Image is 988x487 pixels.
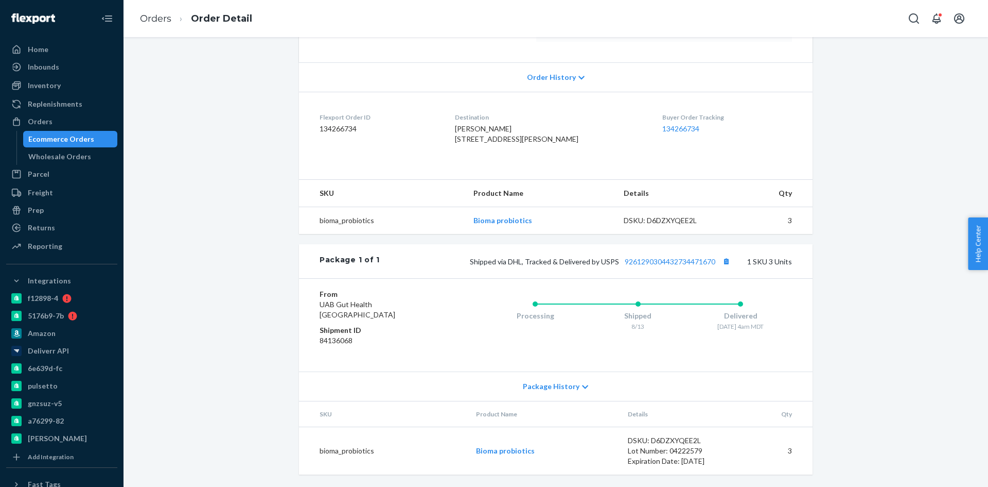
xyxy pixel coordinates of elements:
[28,116,52,127] div: Orders
[23,148,118,165] a: Wholesale Orders
[689,311,792,321] div: Delivered
[132,4,260,34] ol: breadcrumbs
[28,416,64,426] div: a76299-82
[615,180,729,207] th: Details
[6,325,117,342] a: Amazon
[299,427,468,475] td: bioma_probiotics
[465,180,615,207] th: Product Name
[624,215,720,226] div: DSKU: D6DZXYQEE2L
[6,184,117,201] a: Freight
[484,311,587,321] div: Processing
[6,238,117,255] a: Reporting
[6,96,117,112] a: Replenishments
[320,124,438,134] dd: 134266734
[728,207,813,234] td: 3
[28,205,44,215] div: Prep
[662,124,699,133] a: 134266734
[28,381,58,391] div: pulsetto
[968,217,988,270] button: Help Center
[587,322,690,331] div: 8/13
[926,8,947,29] button: Open notifications
[28,346,69,356] div: Deliverr API
[470,257,733,266] span: Shipped via DHL, Tracked & Delivered by USPS
[628,456,725,466] div: Expiration Date: [DATE]
[28,62,59,72] div: Inbounds
[904,8,924,29] button: Open Search Box
[628,446,725,456] div: Lot Number: 04222579
[320,335,443,346] dd: 84136068
[28,276,71,286] div: Integrations
[728,180,813,207] th: Qty
[97,8,117,29] button: Close Navigation
[28,452,74,461] div: Add Integration
[28,293,58,304] div: f12898-4
[719,255,733,268] button: Copy tracking number
[320,113,438,122] dt: Flexport Order ID
[527,72,576,82] span: Order History
[28,398,62,409] div: gnzsuz-v5
[6,430,117,447] a: [PERSON_NAME]
[28,328,56,339] div: Amazon
[28,80,61,91] div: Inventory
[523,381,579,392] span: Package History
[949,8,969,29] button: Open account menu
[6,308,117,324] a: 5176b9-7b
[473,216,532,225] a: Bioma probiotics
[6,41,117,58] a: Home
[6,290,117,307] a: f12898-4
[732,401,813,427] th: Qty
[299,207,465,234] td: bioma_probiotics
[28,152,91,162] div: Wholesale Orders
[28,223,55,233] div: Returns
[320,325,443,335] dt: Shipment ID
[299,180,465,207] th: SKU
[6,360,117,377] a: 6e639d-fc
[468,401,620,427] th: Product Name
[689,322,792,331] div: [DATE] 4am MDT
[28,134,94,144] div: Ecommerce Orders
[587,311,690,321] div: Shipped
[6,413,117,429] a: a76299-82
[28,433,87,444] div: [PERSON_NAME]
[6,220,117,236] a: Returns
[628,435,725,446] div: DSKU: D6DZXYQEE2L
[6,113,117,130] a: Orders
[6,273,117,289] button: Integrations
[28,99,82,109] div: Replenishments
[662,113,792,122] dt: Buyer Order Tracking
[620,401,733,427] th: Details
[28,241,62,251] div: Reporting
[6,395,117,412] a: gnzsuz-v5
[380,255,792,268] div: 1 SKU 3 Units
[320,300,395,319] span: UAB Gut Health [GEOGRAPHIC_DATA]
[6,451,117,463] a: Add Integration
[140,13,171,24] a: Orders
[28,44,48,55] div: Home
[6,378,117,394] a: pulsetto
[476,446,535,455] a: Bioma probiotics
[625,257,715,266] a: 9261290304432734471670
[28,363,62,374] div: 6e639d-fc
[28,188,53,198] div: Freight
[6,77,117,94] a: Inventory
[28,311,64,321] div: 5176b9-7b
[11,13,55,24] img: Flexport logo
[23,131,118,147] a: Ecommerce Orders
[320,255,380,268] div: Package 1 of 1
[732,427,813,475] td: 3
[455,124,578,143] span: [PERSON_NAME] [STREET_ADDRESS][PERSON_NAME]
[320,289,443,299] dt: From
[6,343,117,359] a: Deliverr API
[455,113,646,122] dt: Destination
[299,401,468,427] th: SKU
[6,202,117,219] a: Prep
[6,59,117,75] a: Inbounds
[191,13,252,24] a: Order Detail
[6,166,117,182] a: Parcel
[28,169,49,179] div: Parcel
